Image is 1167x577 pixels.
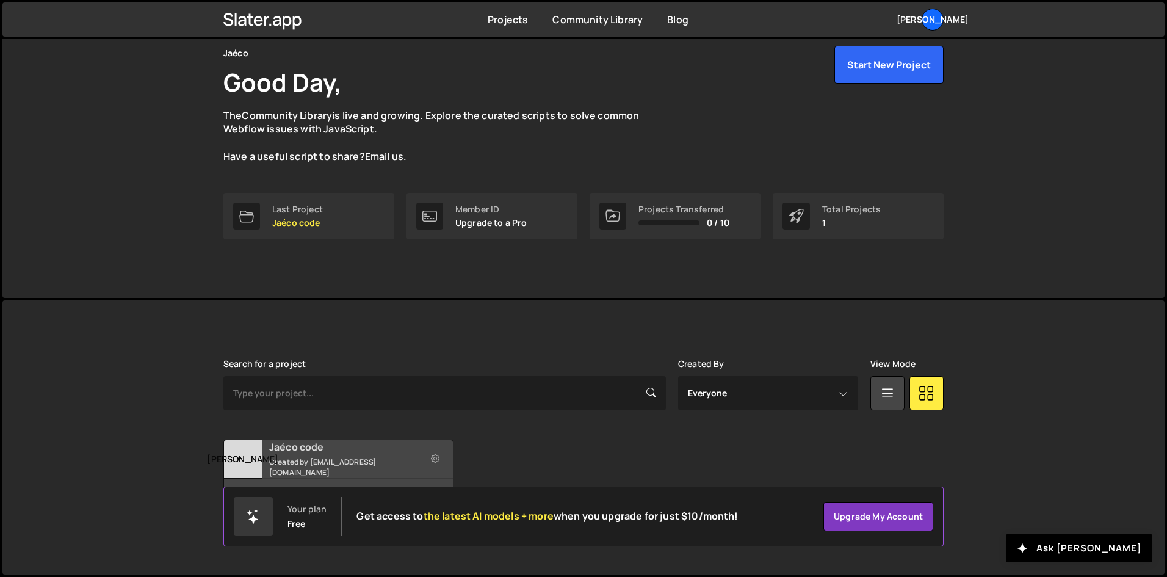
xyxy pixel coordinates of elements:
div: 1 page, last updated by about [DATE] [224,479,453,515]
a: [PERSON_NAME] Jaéco code Created by [EMAIL_ADDRESS][DOMAIN_NAME] 1 page, last updated by about [D... [223,440,453,516]
span: the latest AI models + more [424,509,554,523]
div: Total Projects [822,205,881,214]
a: Upgrade my account [823,502,933,531]
p: The is live and growing. Explore the curated scripts to solve common Webflow issues with JavaScri... [223,109,663,164]
a: Projects [488,13,528,26]
a: [PERSON_NAME] [922,9,944,31]
a: Blog [667,13,688,26]
div: Free [287,519,306,529]
label: Search for a project [223,359,306,369]
p: 1 [822,218,881,228]
div: [PERSON_NAME] [224,440,262,479]
p: Upgrade to a Pro [455,218,527,228]
label: Created By [678,359,724,369]
a: Last Project Jaéco code [223,193,394,239]
a: Email us [365,150,403,163]
p: Jaéco code [272,218,323,228]
input: Type your project... [223,376,666,410]
div: Member ID [455,205,527,214]
h1: Good Day, [223,65,342,99]
div: Last Project [272,205,323,214]
h2: Jaéco code [269,440,416,454]
a: Community Library [552,13,643,26]
div: Projects Transferred [638,205,729,214]
div: Jaéco [223,46,248,60]
span: 0 / 10 [707,218,729,228]
label: View Mode [870,359,916,369]
small: Created by [EMAIL_ADDRESS][DOMAIN_NAME] [269,457,416,477]
button: Ask [PERSON_NAME] [1006,534,1152,562]
div: Your plan [287,504,327,514]
h2: Get access to when you upgrade for just $10/month! [356,510,738,522]
button: Start New Project [834,46,944,84]
a: Community Library [242,109,332,122]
